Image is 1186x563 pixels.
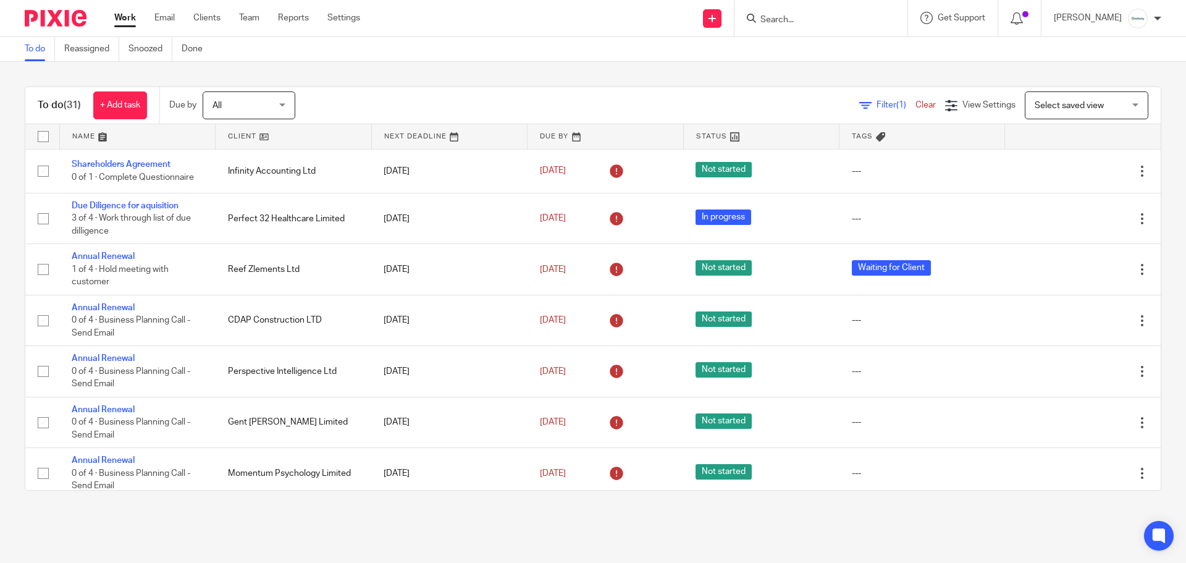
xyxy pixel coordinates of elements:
[216,244,372,295] td: Reef Zlements Ltd
[540,367,566,376] span: [DATE]
[371,448,528,499] td: [DATE]
[239,12,259,24] a: Team
[72,418,190,439] span: 0 of 4 · Business Planning Call - Send Email
[696,413,752,429] span: Not started
[72,316,190,337] span: 0 of 4 · Business Planning Call - Send Email
[64,37,119,61] a: Reassigned
[72,469,190,491] span: 0 of 4 · Business Planning Call - Send Email
[72,252,135,261] a: Annual Renewal
[371,295,528,345] td: [DATE]
[371,397,528,447] td: [DATE]
[852,467,993,480] div: ---
[216,193,372,243] td: Perfect 32 Healthcare Limited
[938,14,985,22] span: Get Support
[38,99,81,112] h1: To do
[852,365,993,378] div: ---
[154,12,175,24] a: Email
[1054,12,1122,24] p: [PERSON_NAME]
[182,37,212,61] a: Done
[540,316,566,324] span: [DATE]
[193,12,221,24] a: Clients
[852,416,993,428] div: ---
[540,265,566,274] span: [DATE]
[540,214,566,222] span: [DATE]
[72,405,135,414] a: Annual Renewal
[72,160,170,169] a: Shareholders Agreement
[696,464,752,480] span: Not started
[877,101,915,109] span: Filter
[852,260,931,276] span: Waiting for Client
[696,162,752,177] span: Not started
[216,295,372,345] td: CDAP Construction LTD
[64,100,81,110] span: (31)
[93,91,147,119] a: + Add task
[371,244,528,295] td: [DATE]
[72,354,135,363] a: Annual Renewal
[169,99,196,111] p: Due by
[72,303,135,312] a: Annual Renewal
[852,314,993,326] div: ---
[852,213,993,225] div: ---
[1035,101,1104,110] span: Select saved view
[371,346,528,397] td: [DATE]
[72,456,135,465] a: Annual Renewal
[72,367,190,389] span: 0 of 4 · Business Planning Call - Send Email
[540,418,566,426] span: [DATE]
[327,12,360,24] a: Settings
[896,101,906,109] span: (1)
[216,149,372,193] td: Infinity Accounting Ltd
[212,101,222,110] span: All
[540,167,566,176] span: [DATE]
[278,12,309,24] a: Reports
[962,101,1016,109] span: View Settings
[696,311,752,327] span: Not started
[696,362,752,378] span: Not started
[72,214,191,236] span: 3 of 4 · Work through list of due dilligence
[696,260,752,276] span: Not started
[216,346,372,397] td: Perspective Intelligence Ltd
[915,101,936,109] a: Clear
[759,15,870,26] input: Search
[216,448,372,499] td: Momentum Psychology Limited
[72,173,194,182] span: 0 of 1 · Complete Questionnaire
[72,201,179,210] a: Due Diligence for aquisition
[114,12,136,24] a: Work
[25,37,55,61] a: To do
[540,469,566,478] span: [DATE]
[25,10,86,27] img: Pixie
[852,165,993,177] div: ---
[72,265,169,287] span: 1 of 4 · Hold meeting with customer
[1128,9,1148,28] img: Infinity%20Logo%20with%20Whitespace%20.png
[852,133,873,140] span: Tags
[696,210,751,225] span: In progress
[371,193,528,243] td: [DATE]
[371,149,528,193] td: [DATE]
[128,37,172,61] a: Snoozed
[216,397,372,447] td: Gent [PERSON_NAME] Limited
